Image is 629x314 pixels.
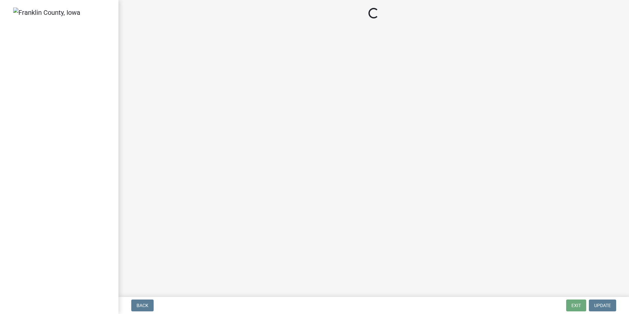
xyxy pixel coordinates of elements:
[137,303,148,308] span: Back
[131,300,154,311] button: Back
[589,300,616,311] button: Update
[13,8,80,17] img: Franklin County, Iowa
[566,300,586,311] button: Exit
[594,303,611,308] span: Update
